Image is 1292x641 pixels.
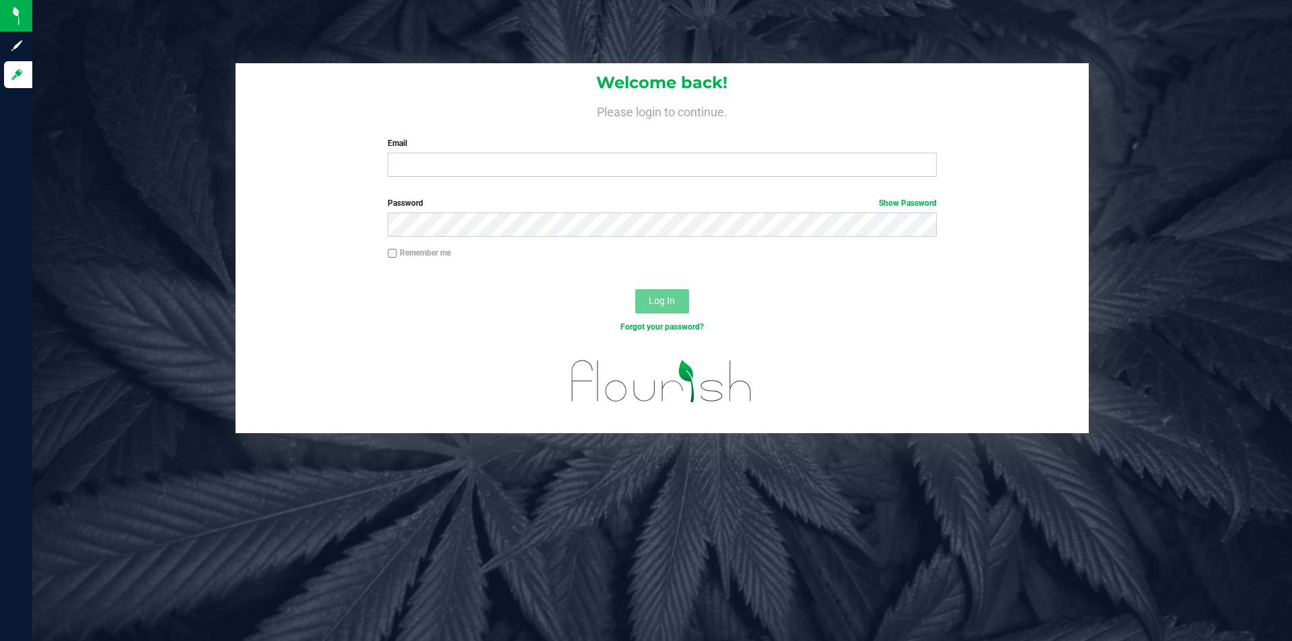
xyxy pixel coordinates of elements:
[236,74,1089,91] h1: Welcome back!
[10,39,24,52] inline-svg: Sign up
[388,247,451,259] label: Remember me
[649,295,675,306] span: Log In
[388,198,423,208] span: Password
[388,249,397,258] input: Remember me
[555,347,768,416] img: flourish_logo.svg
[635,289,689,313] button: Log In
[10,68,24,81] inline-svg: Log in
[879,198,937,208] a: Show Password
[620,322,704,332] a: Forgot your password?
[236,102,1089,118] h4: Please login to continue.
[388,137,936,149] label: Email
